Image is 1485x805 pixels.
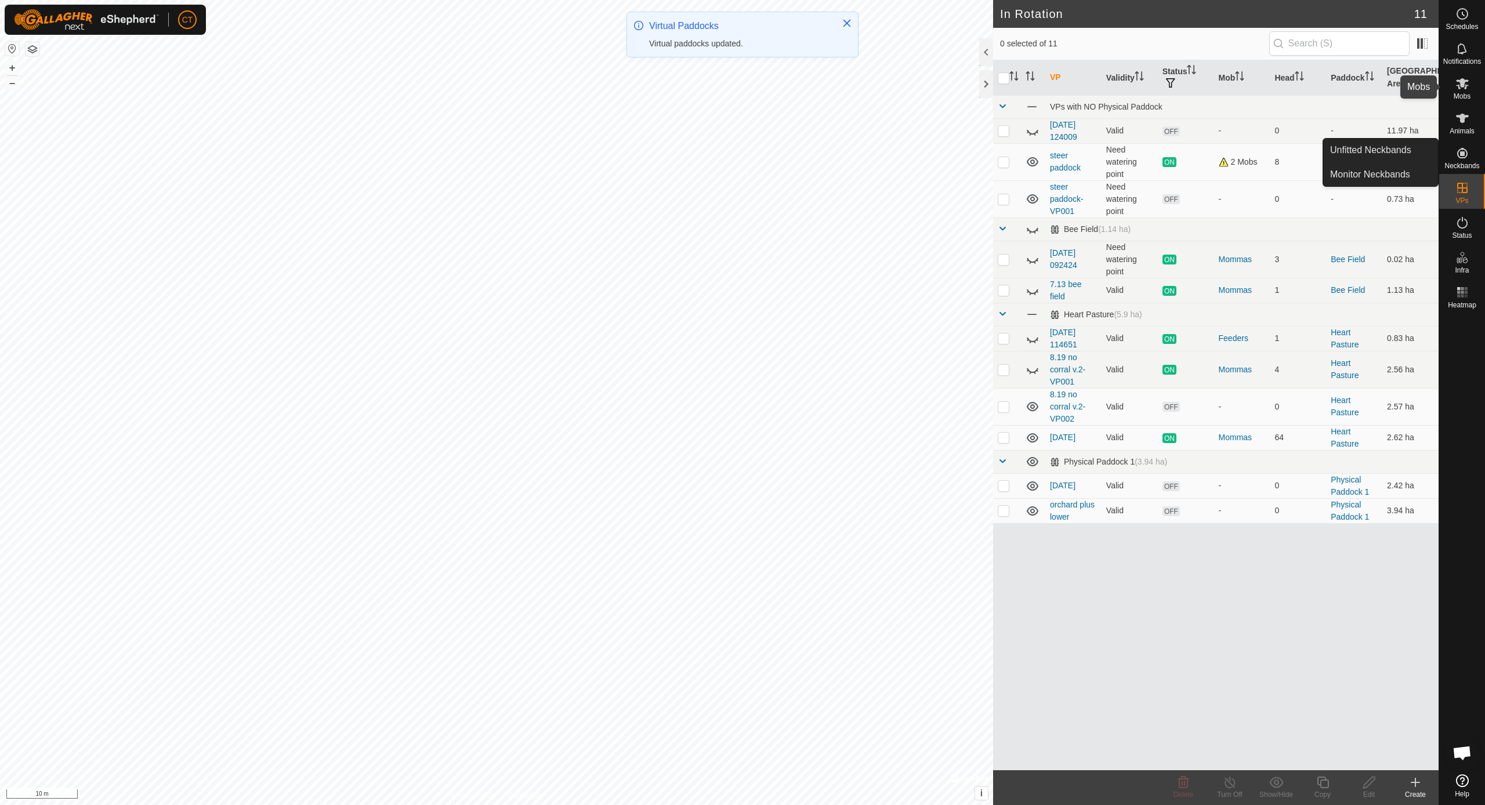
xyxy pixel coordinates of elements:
[1382,473,1439,498] td: 2.42 ha
[1330,143,1411,157] span: Unfitted Neckbands
[1050,102,1434,111] div: VPs with NO Physical Paddock
[1102,498,1158,523] td: Valid
[1446,23,1478,30] span: Schedules
[1050,328,1077,349] a: [DATE] 114651
[1330,168,1410,182] span: Monitor Neckbands
[1162,402,1180,412] span: OFF
[1445,735,1480,770] div: Open chat
[1050,280,1082,301] a: 7.13 bee field
[1382,498,1439,523] td: 3.94 ha
[1270,326,1326,351] td: 1
[1331,396,1359,417] a: Heart Pasture
[1392,789,1439,800] div: Create
[1207,789,1253,800] div: Turn Off
[1102,473,1158,498] td: Valid
[1219,193,1266,205] div: -
[1050,120,1077,142] a: [DATE] 124009
[1050,390,1085,423] a: 8.19 no corral v.2-VP002
[1050,500,1095,521] a: orchard plus lower
[1102,60,1158,96] th: Validity
[1450,128,1475,135] span: Animals
[1098,224,1131,234] span: (1.14 ha)
[1009,73,1019,82] p-sorticon: Activate to sort
[649,38,830,50] div: Virtual paddocks updated.
[1270,473,1326,498] td: 0
[1050,248,1077,270] a: [DATE] 092424
[1326,180,1382,217] td: -
[1331,358,1359,380] a: Heart Pasture
[1382,425,1439,450] td: 2.62 ha
[1050,457,1167,467] div: Physical Paddock 1
[1331,475,1369,496] a: Physical Paddock 1
[1331,255,1365,264] a: Bee Field
[1162,286,1176,296] span: ON
[1050,481,1075,490] a: [DATE]
[1414,5,1427,23] span: 11
[1382,278,1439,303] td: 1.13 ha
[1050,353,1085,386] a: 8.19 no corral v.2-VP001
[1162,365,1176,375] span: ON
[1455,197,1468,204] span: VPs
[1135,73,1144,82] p-sorticon: Activate to sort
[1102,351,1158,388] td: Valid
[1331,328,1359,349] a: Heart Pasture
[1102,326,1158,351] td: Valid
[1382,180,1439,217] td: 0.73 ha
[1270,351,1326,388] td: 4
[1454,93,1470,100] span: Mobs
[1219,431,1266,444] div: Mommas
[980,788,983,798] span: i
[1102,388,1158,425] td: Valid
[1270,278,1326,303] td: 1
[1455,267,1469,274] span: Infra
[1219,125,1266,137] div: -
[1323,163,1438,186] li: Monitor Neckbands
[1102,180,1158,217] td: Need watering point
[1158,60,1214,96] th: Status
[451,790,494,800] a: Privacy Policy
[1162,255,1176,264] span: ON
[1295,73,1304,82] p-sorticon: Activate to sort
[1270,60,1326,96] th: Head
[1026,73,1035,82] p-sorticon: Activate to sort
[1114,310,1142,319] span: (5.9 ha)
[1050,151,1081,172] a: steer paddock
[1382,388,1439,425] td: 2.57 ha
[1405,79,1414,88] p-sorticon: Activate to sort
[1000,7,1414,21] h2: In Rotation
[1050,182,1084,216] a: steer paddock-VP001
[975,787,988,800] button: i
[1299,789,1346,800] div: Copy
[1219,364,1266,376] div: Mommas
[1455,791,1469,797] span: Help
[1235,73,1244,82] p-sorticon: Activate to sort
[1102,278,1158,303] td: Valid
[5,61,19,75] button: +
[1219,156,1266,168] div: 2 Mobs
[1270,143,1326,180] td: 8
[1382,118,1439,143] td: 11.97 ha
[1219,401,1266,413] div: -
[1444,162,1479,169] span: Neckbands
[5,42,19,56] button: Reset Map
[1050,433,1075,442] a: [DATE]
[1365,73,1374,82] p-sorticon: Activate to sort
[1331,285,1365,295] a: Bee Field
[1382,351,1439,388] td: 2.56 ha
[1270,388,1326,425] td: 0
[1102,118,1158,143] td: Valid
[1448,302,1476,309] span: Heatmap
[1050,224,1131,234] div: Bee Field
[1270,498,1326,523] td: 0
[1270,241,1326,278] td: 3
[1270,118,1326,143] td: 0
[1173,791,1194,799] span: Delete
[839,15,855,31] button: Close
[1162,433,1176,443] span: ON
[1269,31,1410,56] input: Search (S)
[1219,284,1266,296] div: Mommas
[1162,506,1180,516] span: OFF
[1219,332,1266,345] div: Feeders
[1323,139,1438,162] a: Unfitted Neckbands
